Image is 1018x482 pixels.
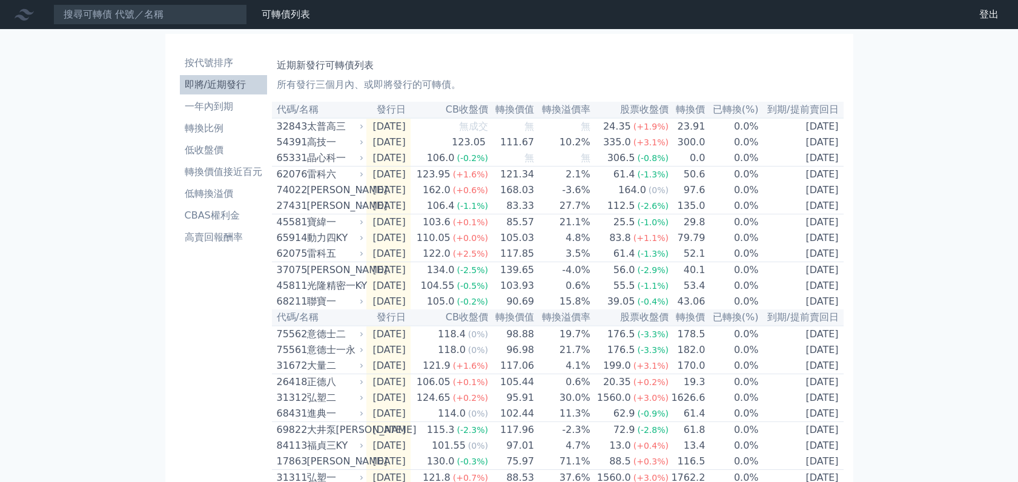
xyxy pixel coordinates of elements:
div: 31672 [277,358,304,373]
td: 97.6 [669,182,706,198]
div: 福貞三KY [307,438,362,453]
td: 4.8% [535,230,591,246]
span: (0%) [468,329,488,339]
span: (-2.5%) [457,265,488,275]
p: 所有發行三個月內、或即將發行的可轉債。 [277,78,839,92]
div: 84113 [277,438,304,453]
div: 20.35 [601,375,633,389]
div: 1560.0 [595,391,633,405]
td: [DATE] [366,438,411,454]
div: 83.8 [607,231,633,245]
span: (+2.5%) [453,249,488,259]
td: 21.7% [535,342,591,358]
td: 40.1 [669,262,706,279]
th: CB收盤價 [411,309,489,326]
td: 0.0% [706,262,759,279]
td: 0.0% [706,294,759,309]
td: [DATE] [366,246,411,262]
td: [DATE] [759,182,844,198]
td: [DATE] [759,198,844,214]
td: 3.5% [535,246,591,262]
td: 111.67 [489,134,535,150]
span: 無 [581,120,590,132]
th: 發行日 [366,309,411,326]
td: [DATE] [759,214,844,231]
div: [PERSON_NAME] [307,454,362,469]
td: 1626.6 [669,390,706,406]
th: 轉換價值 [489,309,535,326]
td: [DATE] [366,214,411,231]
td: [DATE] [759,374,844,391]
a: 低轉換溢價 [180,184,267,203]
td: 0.0 [669,150,706,167]
a: 按代號排序 [180,53,267,73]
td: 4.7% [535,438,591,454]
td: 0.0% [706,390,759,406]
td: 117.06 [489,358,535,374]
a: 高賣回報酬率 [180,228,267,247]
td: -2.3% [535,422,591,438]
div: 122.0 [420,246,453,261]
th: 代碼/名稱 [272,309,366,326]
span: (-0.8%) [637,153,669,163]
td: 0.0% [706,454,759,470]
div: [PERSON_NAME] [307,263,362,277]
td: [DATE] [759,118,844,134]
td: 135.0 [669,198,706,214]
div: 56.0 [611,263,638,277]
td: [DATE] [759,342,844,358]
div: 54391 [277,135,304,150]
div: 176.5 [605,327,638,342]
div: 115.3 [425,423,457,437]
span: (-0.3%) [457,457,488,466]
li: CBAS權利金 [180,208,267,223]
div: 335.0 [601,135,633,150]
span: (+0.4%) [633,441,669,451]
td: 98.88 [489,326,535,342]
td: 0.6% [535,278,591,294]
li: 轉換比例 [180,121,267,136]
td: 0.0% [706,374,759,391]
div: 弘塑二 [307,391,362,405]
td: 52.1 [669,246,706,262]
span: (+0.1%) [453,377,488,387]
span: 無 [524,152,534,163]
td: 0.0% [706,150,759,167]
td: 61.4 [669,406,706,422]
span: (-3.3%) [637,329,669,339]
td: 27.7% [535,198,591,214]
td: 30.0% [535,390,591,406]
th: 轉換溢價率 [535,309,591,326]
td: [DATE] [366,134,411,150]
td: 71.1% [535,454,591,470]
div: 306.5 [605,151,638,165]
span: (+3.1%) [633,361,669,371]
div: 68211 [277,294,304,309]
th: 轉換溢價率 [535,102,591,118]
td: 182.0 [669,342,706,358]
td: 21.1% [535,214,591,231]
div: 106.05 [414,375,453,389]
div: 晶心科一 [307,151,362,165]
td: 0.0% [706,134,759,150]
td: 0.0% [706,326,759,342]
div: 88.5 [607,454,633,469]
a: CBAS權利金 [180,206,267,225]
div: 164.0 [616,183,649,197]
li: 即將/近期發行 [180,78,267,92]
span: (0%) [468,441,488,451]
td: 90.69 [489,294,535,309]
td: 83.33 [489,198,535,214]
td: 0.0% [706,406,759,422]
span: (-0.4%) [637,297,669,306]
th: 到期/提前賣回日 [759,309,844,326]
td: -3.6% [535,182,591,198]
td: 75.97 [489,454,535,470]
div: 105.0 [425,294,457,309]
td: [DATE] [759,246,844,262]
div: 104.55 [418,279,457,293]
div: 110.05 [414,231,453,245]
div: 123.05 [449,135,488,150]
td: 105.03 [489,230,535,246]
a: 登出 [970,5,1008,24]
